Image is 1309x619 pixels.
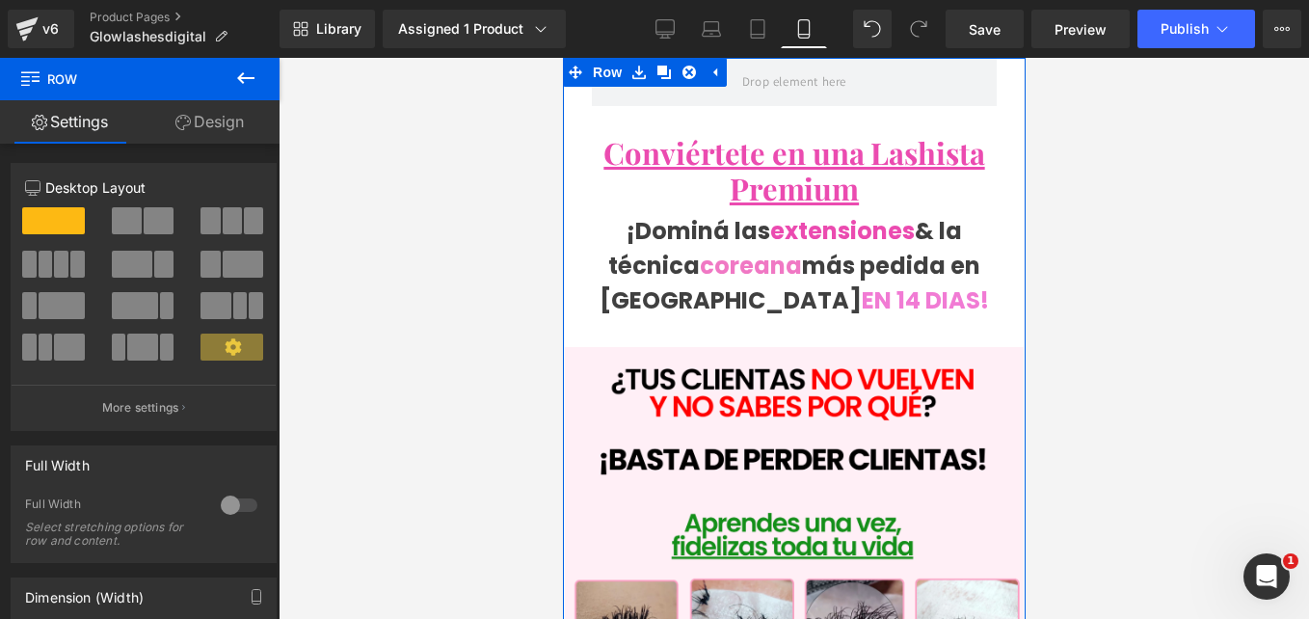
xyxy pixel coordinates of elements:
[25,521,199,548] div: Select stretching options for row and content.
[39,16,63,41] div: v6
[102,399,179,417] p: More settings
[688,10,735,48] a: Laptop
[12,385,276,430] button: More settings
[316,20,361,38] span: Library
[642,10,688,48] a: Desktop
[137,192,239,224] span: coreana
[1263,10,1301,48] button: More
[1137,10,1255,48] button: Publish
[207,157,352,189] span: extensiones
[25,579,144,606] div: Dimension (Width)
[1161,21,1209,37] span: Publish
[90,10,280,25] a: Product Pages
[853,10,892,48] button: Undo
[280,10,375,48] a: New Library
[14,156,448,260] p: ¡Dominá las & la técnica más pedida en [GEOGRAPHIC_DATA]
[25,177,262,198] p: Desktop Layout
[1283,553,1298,569] span: 1
[19,58,212,100] span: Row
[90,29,206,44] span: Glowlashesdigital
[1243,553,1290,600] iframe: Intercom live chat
[969,19,1001,40] span: Save
[25,446,90,473] div: Full Width
[899,10,938,48] button: Redo
[8,10,74,48] a: v6
[1055,19,1107,40] span: Preview
[40,74,421,150] u: Conviértete en una Lashista Premium
[398,19,550,39] div: Assigned 1 Product
[25,497,201,517] div: Full Width
[140,100,280,144] a: Design
[735,10,781,48] a: Tablet
[1031,10,1130,48] a: Preview
[299,227,426,258] span: EN 14 DIAS!
[781,10,827,48] a: Mobile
